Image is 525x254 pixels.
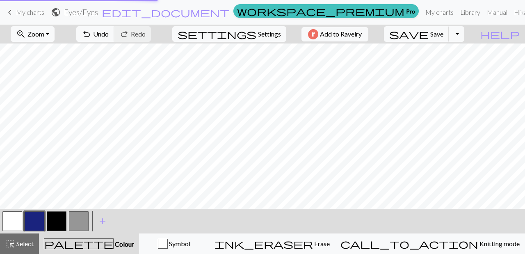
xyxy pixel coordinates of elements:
span: call_to_action [340,238,478,249]
a: Pro [233,4,419,18]
a: Manual [484,4,511,21]
span: keyboard_arrow_left [5,7,15,18]
span: highlight_alt [5,238,15,249]
button: Zoom [11,26,55,42]
span: add [98,215,107,227]
button: Erase [209,233,335,254]
span: Colour [114,240,134,248]
button: Colour [39,233,139,254]
span: workspace_premium [237,5,404,17]
span: settings [178,28,256,40]
h2: Eyes / Eyes [64,7,98,17]
span: undo [82,28,91,40]
span: Settings [258,29,281,39]
span: My charts [16,8,44,16]
button: Symbol [139,233,209,254]
button: Add to Ravelry [301,27,368,41]
a: My charts [5,5,44,19]
span: Knitting mode [478,240,520,247]
i: Settings [178,29,256,39]
span: edit_document [102,7,230,18]
span: Select [15,240,34,247]
span: public [51,7,61,18]
span: Undo [93,30,109,38]
span: Erase [313,240,330,247]
span: Symbol [168,240,190,247]
img: Ravelry [308,29,318,39]
span: help [480,28,520,40]
span: Save [430,30,443,38]
a: My charts [422,4,457,21]
button: Knitting mode [335,233,525,254]
button: Undo [76,26,114,42]
span: ink_eraser [215,238,313,249]
span: palette [44,238,113,249]
span: Add to Ravelry [320,29,362,39]
button: SettingsSettings [172,26,286,42]
button: Save [384,26,449,42]
span: Zoom [27,30,44,38]
span: save [389,28,429,40]
span: zoom_in [16,28,26,40]
a: Library [457,4,484,21]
